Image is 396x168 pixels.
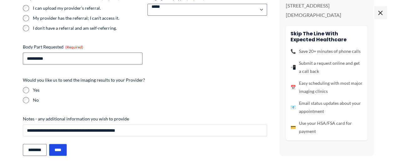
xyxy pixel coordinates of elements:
li: Save 20+ minutes of phone calls [291,47,363,55]
li: Email status updates about your appointment [291,99,363,115]
label: Yes [33,87,267,93]
li: Submit a request online and get a call back [291,59,363,75]
span: 📅 [291,83,296,91]
span: 📲 [291,63,296,71]
label: Body Part Requested [23,44,142,50]
legend: Would you like us to send the imaging results to your Provider? [23,77,145,83]
p: [STREET_ADDRESS][DEMOGRAPHIC_DATA] [286,1,367,19]
span: (Required) [65,45,83,49]
span: 💳 [291,123,296,131]
label: No [33,97,267,103]
span: 📧 [291,103,296,111]
li: Easy scheduling with most major imaging clinics [291,79,363,95]
li: Use your HSA/FSA card for payment [291,119,363,135]
label: I can upload my provider's referral. [33,5,142,11]
label: Notes - any additional information you wish to provide [23,116,267,122]
label: My provider has the referral; I can't access it. [33,15,142,21]
span: × [374,6,387,19]
span: 📞 [291,47,296,55]
label: I don't have a referral and am self-referring. [33,25,142,31]
h4: Skip the line with Expected Healthcare [291,30,363,42]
